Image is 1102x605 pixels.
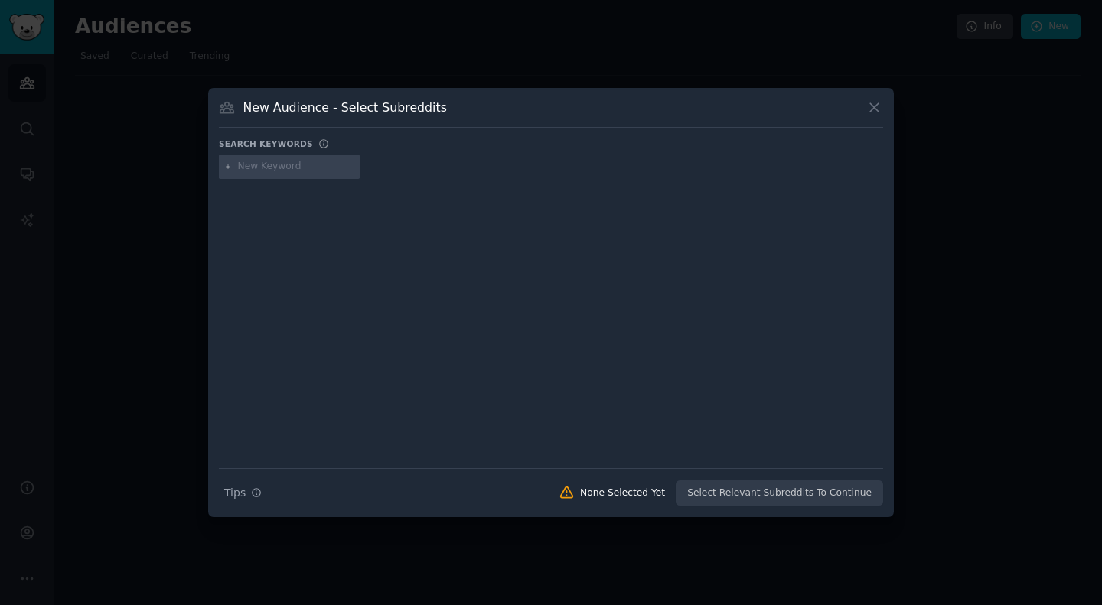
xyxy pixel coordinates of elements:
span: Tips [224,485,246,501]
h3: Search keywords [219,138,313,149]
input: New Keyword [238,160,354,174]
h3: New Audience - Select Subreddits [243,99,447,115]
button: Tips [219,480,267,506]
div: None Selected Yet [580,486,665,500]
